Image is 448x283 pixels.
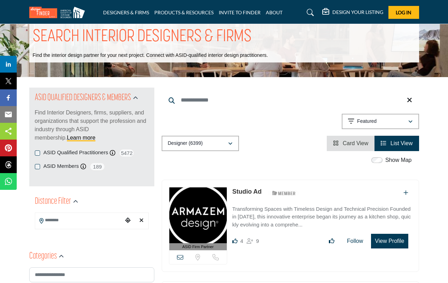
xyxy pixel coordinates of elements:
[324,234,339,248] button: Like listing
[333,140,368,146] a: View Card
[232,187,262,196] p: Studio Ad
[219,9,261,15] a: INVITE TO FINDER
[162,136,239,151] button: Designer (6399)
[381,140,412,146] a: View List
[332,9,383,15] h5: DESIGN YOUR LISTING
[154,9,214,15] a: PRODUCTS & RESOURCES
[33,52,268,59] p: Find the interior design partner for your next project. Connect with ASID-qualified interior desi...
[29,7,88,18] img: Site Logo
[371,234,408,248] button: View Profile
[33,26,252,48] h1: SEARCH INTERIOR DESIGNERS & FIRMS
[136,213,146,228] div: Clear search location
[182,244,214,250] span: ASID Firm Partner
[119,149,134,157] span: 5472
[343,140,369,146] span: Card View
[342,234,368,248] button: Follow
[357,118,377,125] p: Featured
[266,9,283,15] a: ABOUT
[169,187,227,251] a: ASID Firm Partner
[247,237,259,245] div: Followers
[44,149,108,157] label: ASID Qualified Practitioners
[232,205,412,229] p: Transforming Spaces with Timeless Design and Technical Precision Founded in [DATE], this innovati...
[322,8,383,17] div: DESIGN YOUR LISTING
[232,188,262,195] a: Studio Ad
[391,140,413,146] span: List View
[168,140,203,147] p: Designer (6399)
[29,250,57,263] h2: Categories
[35,109,149,142] p: Find Interior Designers, firms, suppliers, and organizations that support the profession and indu...
[256,238,259,244] span: 9
[403,190,408,196] a: Add To List
[232,201,412,229] a: Transforming Spaces with Timeless Design and Technical Precision Founded in [DATE], this innovati...
[232,238,238,244] i: Likes
[388,6,419,19] button: Log In
[300,7,318,18] a: Search
[44,162,79,170] label: ASID Members
[35,92,131,104] h2: ASID QUALIFIED DESIGNERS & MEMBERS
[35,214,123,227] input: Search Location
[374,136,419,151] li: List View
[385,156,412,164] label: Show Map
[90,162,105,171] span: 189
[240,238,243,244] span: 4
[35,150,40,156] input: ASID Qualified Practitioners checkbox
[29,267,154,282] input: Search Category
[268,189,300,198] img: ASID Members Badge Icon
[123,213,133,228] div: Choose your current location
[327,136,374,151] li: Card View
[103,9,149,15] a: DESIGNERS & FIRMS
[342,114,419,129] button: Featured
[35,164,40,169] input: ASID Members checkbox
[169,187,227,243] img: Studio Ad
[67,135,95,141] a: Learn more
[162,92,419,109] input: Search Keyword
[396,9,411,15] span: Log In
[35,195,71,208] h2: Distance Filter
